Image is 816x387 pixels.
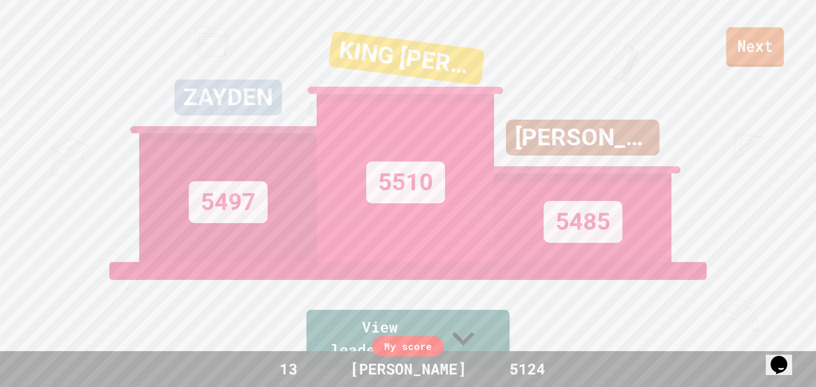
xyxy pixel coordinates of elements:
[726,28,784,67] a: Next
[544,201,622,243] div: 5485
[189,181,268,223] div: 5497
[372,336,444,356] div: My score
[483,358,572,380] div: 5124
[244,358,333,380] div: 13
[506,120,659,156] div: [PERSON_NAME]
[174,80,282,115] div: ZAYDEN
[338,358,478,380] div: [PERSON_NAME]
[328,31,484,86] div: KING [PERSON_NAME]
[366,161,445,203] div: 5510
[766,339,804,375] iframe: chat widget
[306,310,510,369] a: View leaderboard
